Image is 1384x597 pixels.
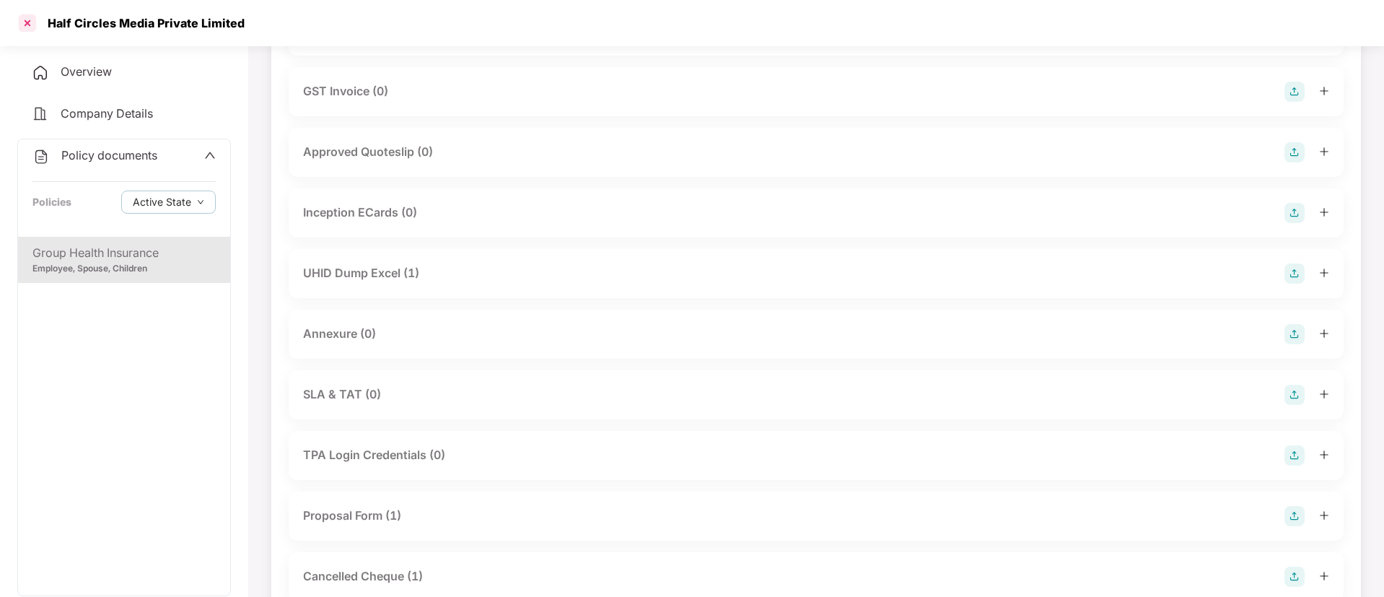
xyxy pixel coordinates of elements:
span: plus [1319,268,1329,278]
img: svg+xml;base64,PHN2ZyB4bWxucz0iaHR0cDovL3d3dy53My5vcmcvMjAwMC9zdmciIHdpZHRoPSIyOCIgaGVpZ2h0PSIyOC... [1284,324,1305,344]
span: Policy documents [61,148,157,162]
div: SLA & TAT (0) [303,385,381,404]
span: Active State [133,194,191,210]
img: svg+xml;base64,PHN2ZyB4bWxucz0iaHR0cDovL3d3dy53My5vcmcvMjAwMC9zdmciIHdpZHRoPSIyOCIgaGVpZ2h0PSIyOC... [1284,385,1305,405]
div: Proposal Form (1) [303,507,401,525]
img: svg+xml;base64,PHN2ZyB4bWxucz0iaHR0cDovL3d3dy53My5vcmcvMjAwMC9zdmciIHdpZHRoPSIyOCIgaGVpZ2h0PSIyOC... [1284,445,1305,466]
button: Active Statedown [121,191,216,214]
div: GST Invoice (0) [303,82,388,100]
span: plus [1319,510,1329,520]
img: svg+xml;base64,PHN2ZyB4bWxucz0iaHR0cDovL3d3dy53My5vcmcvMjAwMC9zdmciIHdpZHRoPSIyOCIgaGVpZ2h0PSIyOC... [1284,567,1305,587]
img: svg+xml;base64,PHN2ZyB4bWxucz0iaHR0cDovL3d3dy53My5vcmcvMjAwMC9zdmciIHdpZHRoPSIyOCIgaGVpZ2h0PSIyOC... [1284,82,1305,102]
div: Employee, Spouse, Children [32,262,216,276]
div: Inception ECards (0) [303,204,417,222]
img: svg+xml;base64,PHN2ZyB4bWxucz0iaHR0cDovL3d3dy53My5vcmcvMjAwMC9zdmciIHdpZHRoPSIyOCIgaGVpZ2h0PSIyOC... [1284,506,1305,526]
img: svg+xml;base64,PHN2ZyB4bWxucz0iaHR0cDovL3d3dy53My5vcmcvMjAwMC9zdmciIHdpZHRoPSIyOCIgaGVpZ2h0PSIyOC... [1284,203,1305,223]
div: TPA Login Credentials (0) [303,446,445,464]
div: Approved Quoteslip (0) [303,143,433,161]
div: UHID Dump Excel (1) [303,264,419,282]
span: plus [1319,328,1329,339]
img: svg+xml;base64,PHN2ZyB4bWxucz0iaHR0cDovL3d3dy53My5vcmcvMjAwMC9zdmciIHdpZHRoPSIyOCIgaGVpZ2h0PSIyOC... [1284,263,1305,284]
span: Overview [61,64,112,79]
span: plus [1319,207,1329,217]
div: Policies [32,194,71,210]
img: svg+xml;base64,PHN2ZyB4bWxucz0iaHR0cDovL3d3dy53My5vcmcvMjAwMC9zdmciIHdpZHRoPSIyNCIgaGVpZ2h0PSIyNC... [32,148,50,165]
img: svg+xml;base64,PHN2ZyB4bWxucz0iaHR0cDovL3d3dy53My5vcmcvMjAwMC9zdmciIHdpZHRoPSIyNCIgaGVpZ2h0PSIyNC... [32,64,49,82]
img: svg+xml;base64,PHN2ZyB4bWxucz0iaHR0cDovL3d3dy53My5vcmcvMjAwMC9zdmciIHdpZHRoPSIyOCIgaGVpZ2h0PSIyOC... [1284,142,1305,162]
img: svg+xml;base64,PHN2ZyB4bWxucz0iaHR0cDovL3d3dy53My5vcmcvMjAwMC9zdmciIHdpZHRoPSIyNCIgaGVpZ2h0PSIyNC... [32,105,49,123]
div: Group Health Insurance [32,244,216,262]
span: down [197,199,204,206]
span: plus [1319,147,1329,157]
span: plus [1319,86,1329,96]
span: up [204,149,216,161]
span: plus [1319,571,1329,581]
div: Annexure (0) [303,325,376,343]
div: Cancelled Cheque (1) [303,567,423,585]
span: plus [1319,389,1329,399]
span: Company Details [61,106,153,121]
span: plus [1319,450,1329,460]
div: Half Circles Media Private Limited [39,16,245,30]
